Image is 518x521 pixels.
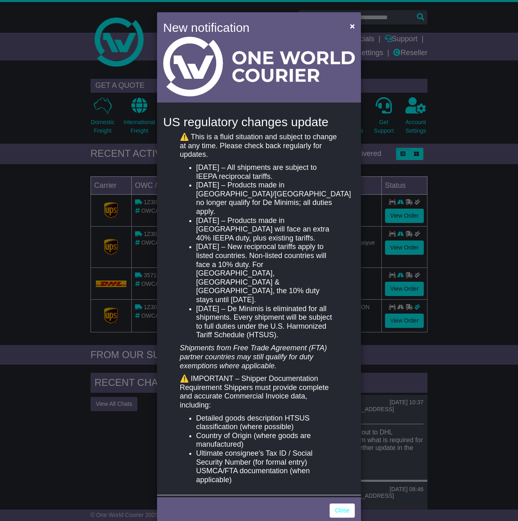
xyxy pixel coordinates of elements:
li: [DATE] – New reciprocal tariffs apply to listed countries. Non-listed countries will face a 10% d... [196,243,338,304]
p: ⚠️ This is a fluid situation and subject to change at any time. Please check back regularly for u... [180,133,338,159]
a: Close [330,503,355,518]
li: [DATE] – Products made in [GEOGRAPHIC_DATA]/[GEOGRAPHIC_DATA] no longer qualify for De Minimis; a... [196,181,338,216]
li: Detailed goods description HTSUS classification (where possible) [196,414,338,432]
span: × [350,21,355,31]
li: [DATE] – Products made in [GEOGRAPHIC_DATA] will face an extra 40% IEEPA duty, plus existing tari... [196,216,338,243]
p: ⚠️ IMPORTANT – Shipper Documentation Requirement Shippers must provide complete and accurate Comm... [180,374,338,410]
li: [DATE] – De Minimis is eliminated for all shipments. Every shipment will be subject to full dutie... [196,305,338,340]
img: Light [163,37,355,96]
em: Shipments from Free Trade Agreement (FTA) partner countries may still qualify for duty exemptions... [180,344,327,370]
li: Ultimate consignee’s Tax ID / Social Security Number (for formal entry) USMCA/FTA documentation (... [196,449,338,484]
li: Country of Origin (where goods are manufactured) [196,432,338,449]
h4: New notification [163,18,338,37]
li: [DATE] – All shipments are subject to IEEPA reciprocal tariffs. [196,163,338,181]
button: Close [346,18,359,34]
h4: US regulatory changes update [163,115,355,129]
